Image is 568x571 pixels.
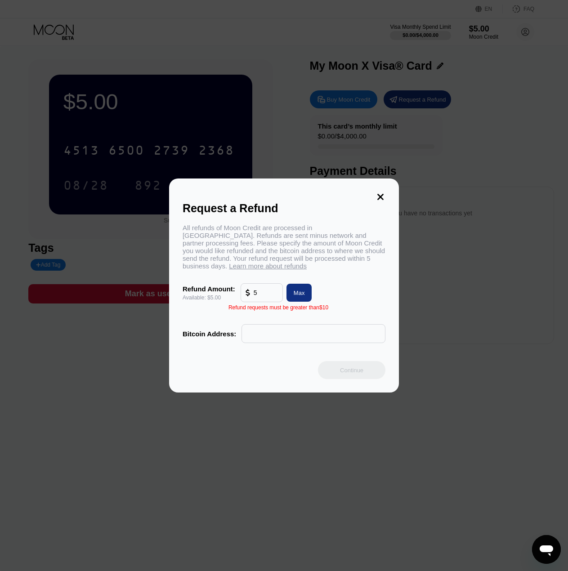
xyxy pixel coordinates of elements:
[532,535,561,564] iframe: לחצן להפעלת חלון העברת הודעות, השיחה מתבצעת
[183,294,235,301] div: Available: $5.00
[294,289,305,297] div: Max
[183,224,385,270] div: All refunds of Moon Credit are processed in [GEOGRAPHIC_DATA]. Refunds are sent minus network and...
[283,284,312,302] div: Max
[228,304,328,311] div: Refund requests must be greater than $10
[229,262,307,270] span: Learn more about refunds
[183,285,235,293] div: Refund Amount:
[254,284,278,302] input: 10.00
[183,330,236,338] div: Bitcoin Address:
[183,202,385,215] div: Request a Refund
